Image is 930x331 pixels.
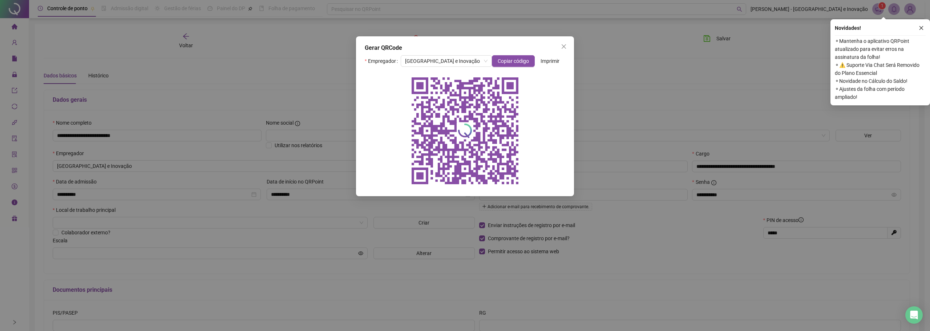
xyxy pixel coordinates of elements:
span: ⚬ ⚠️ Suporte Via Chat Será Removido do Plano Essencial [835,61,926,77]
div: Open Intercom Messenger [905,306,923,324]
span: Parque de Ciência e Inovação [405,56,488,66]
span: close [919,25,924,31]
button: Imprimir [535,55,565,67]
span: ⚬ Novidade no Cálculo do Saldo! [835,77,926,85]
span: Imprimir [541,57,559,65]
label: Empregador [365,55,401,67]
span: ⚬ Ajustes da folha com período ampliado! [835,85,926,101]
button: Close [558,41,570,52]
span: Copiar código [498,57,529,65]
span: ⚬ Mantenha o aplicativo QRPoint atualizado para evitar erros na assinatura da folha! [835,37,926,61]
img: qrcode do empregador [407,73,523,189]
span: Novidades ! [835,24,861,32]
div: Gerar QRCode [365,44,565,52]
button: Copiar código [492,55,535,67]
span: close [561,44,567,49]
